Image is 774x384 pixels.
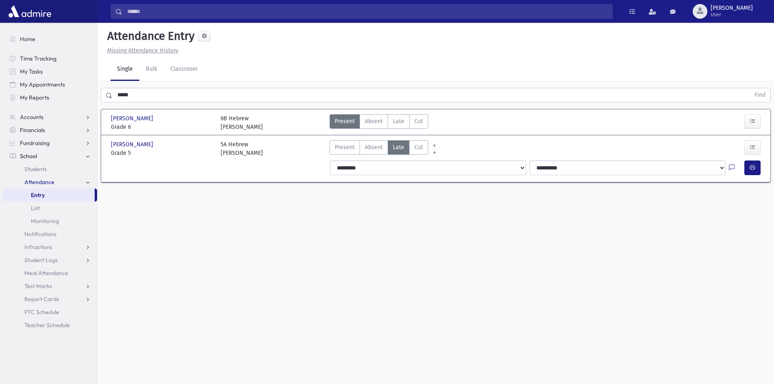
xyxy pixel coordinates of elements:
[3,319,97,332] a: Teacher Schedule
[335,117,355,126] span: Present
[111,140,155,149] span: [PERSON_NAME]
[335,143,355,152] span: Present
[24,308,59,316] span: PTC Schedule
[20,126,45,134] span: Financials
[111,58,139,81] a: Single
[3,293,97,306] a: Report Cards
[24,256,58,264] span: Student Logs
[31,191,45,199] span: Entry
[7,3,53,20] img: AdmirePro
[3,137,97,150] a: Fundraising
[711,11,753,18] span: User
[104,29,195,43] h5: Attendance Entry
[104,47,178,54] a: Missing Attendance History
[20,113,43,121] span: Accounts
[3,228,97,241] a: Notifications
[3,202,97,215] a: List
[750,88,770,102] button: Find
[24,282,52,290] span: Test Marks
[711,5,753,11] span: [PERSON_NAME]
[24,295,59,303] span: Report Cards
[20,81,65,88] span: My Appointments
[221,140,263,157] div: 5A Hebrew [PERSON_NAME]
[3,267,97,280] a: Meal Attendance
[365,117,383,126] span: Absent
[3,215,97,228] a: Monitoring
[24,165,47,173] span: Students
[3,163,97,176] a: Students
[3,65,97,78] a: My Tasks
[111,149,212,157] span: Grade 5
[3,176,97,189] a: Attendance
[3,280,97,293] a: Test Marks
[20,35,35,43] span: Home
[330,114,428,131] div: AttTypes
[24,269,68,277] span: Meal Attendance
[330,140,428,157] div: AttTypes
[3,189,95,202] a: Entry
[20,94,49,101] span: My Reports
[31,217,59,225] span: Monitoring
[393,117,404,126] span: Late
[3,78,97,91] a: My Appointments
[414,143,423,152] span: Cut
[20,152,37,160] span: School
[3,306,97,319] a: PTC Schedule
[20,139,50,147] span: Fundraising
[3,254,97,267] a: Student Logs
[164,58,204,81] a: Classroom
[414,117,423,126] span: Cut
[3,52,97,65] a: Time Tracking
[3,150,97,163] a: School
[365,143,383,152] span: Absent
[111,114,155,123] span: [PERSON_NAME]
[3,33,97,46] a: Home
[3,91,97,104] a: My Reports
[24,321,70,329] span: Teacher Schedule
[24,230,56,238] span: Notifications
[107,47,178,54] u: Missing Attendance History
[20,68,43,75] span: My Tasks
[393,143,404,152] span: Late
[139,58,164,81] a: Bulk
[122,4,612,19] input: Search
[3,111,97,124] a: Accounts
[111,123,212,131] span: Grade 6
[3,124,97,137] a: Financials
[31,204,40,212] span: List
[3,241,97,254] a: Infractions
[221,114,263,131] div: 6B Hebrew [PERSON_NAME]
[24,178,54,186] span: Attendance
[24,243,52,251] span: Infractions
[20,55,56,62] span: Time Tracking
